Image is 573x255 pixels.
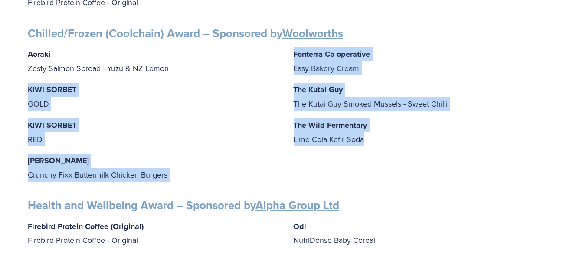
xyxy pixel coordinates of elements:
[294,221,307,232] strong: Odi
[294,119,367,131] strong: The Wild Fermentary
[294,83,546,110] p: The Kutai Guy Smoked Mussels - Sweet Chilli
[255,197,339,213] a: Alpha Group Ltd
[28,221,144,232] strong: Firebird Protein Coffee (Original)
[28,84,76,95] strong: KIWI SORBET
[294,47,546,75] p: Easy Bakery Cream
[282,25,343,42] a: Woolworths
[28,197,339,213] strong: Health and Wellbeing Award – Sponsored by
[294,48,370,60] strong: Fonterra Co-operative
[294,219,546,247] p: NutriDense Baby Cereal
[28,155,89,166] strong: [PERSON_NAME]
[28,83,280,110] p: GOLD
[294,84,343,95] strong: The Kutai Guy
[28,48,51,60] strong: Aoraki
[28,47,280,75] p: Zesty Salmon Spread - Yuzu & NZ Lemon
[28,119,76,131] strong: KIWI SORBET
[294,118,546,146] p: Lime Cola Kefir Soda
[28,25,343,42] strong: Chilled/Frozen (Coolchain) Award – Sponsored by
[28,219,280,247] p: Firebird Protein Coffee - Original
[28,118,280,146] p: RED
[28,154,280,181] p: Crunchy Fixx Buttermilk Chicken Burgers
